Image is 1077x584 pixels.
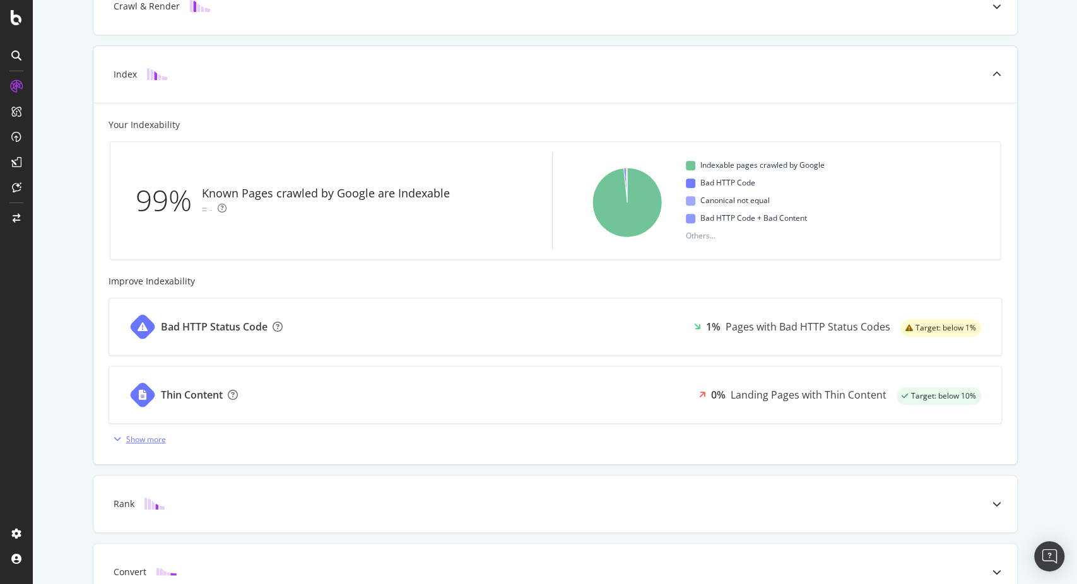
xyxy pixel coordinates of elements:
span: Target: below 1% [915,324,976,332]
span: Bad HTTP Code [700,175,755,190]
div: Bad HTTP Status Code [161,320,268,334]
span: Target: below 10% [911,392,976,400]
div: Known Pages crawled by Google are Indexable [202,185,450,202]
div: 0% [711,388,726,402]
div: 99% [136,180,202,221]
a: Thin Content0%Landing Pages with Thin Contentsuccess label [109,366,1002,424]
img: block-icon [156,566,177,578]
div: 1% [706,320,721,334]
div: warning label [900,319,981,337]
a: Bad HTTP Status Code1%Pages with Bad HTTP Status Codeswarning label [109,298,1002,356]
div: Your Indexability [109,119,180,131]
img: Equal [202,207,207,211]
div: Improve Indexability [109,275,1002,288]
div: Pages with Bad HTTP Status Codes [726,320,890,334]
div: Convert [114,566,146,578]
div: success label [897,387,981,405]
svg: A chart. [588,152,666,249]
div: Rank [114,498,134,510]
img: block-icon [147,68,167,80]
div: Show more [126,434,166,445]
div: - [209,203,213,216]
span: Others... [681,228,721,243]
button: Show more [109,429,166,449]
div: Thin Content [161,388,223,402]
span: Canonical not equal [700,193,770,208]
span: Indexable pages crawled by Google [700,158,825,173]
span: Bad HTTP Code + Bad Content [700,211,807,226]
div: Index [114,68,137,81]
div: Landing Pages with Thin Content [731,388,886,402]
div: Open Intercom Messenger [1034,541,1064,571]
img: block-icon [144,498,165,510]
